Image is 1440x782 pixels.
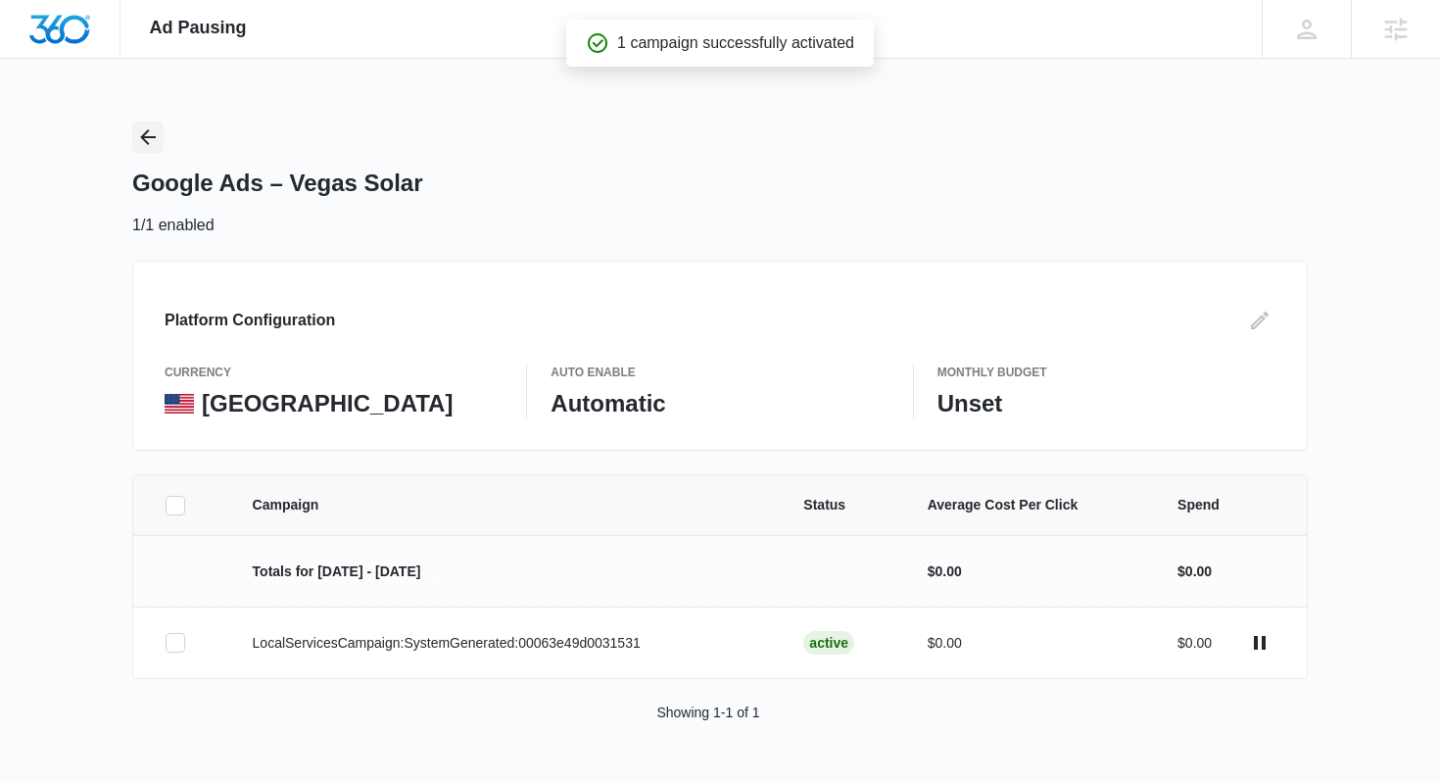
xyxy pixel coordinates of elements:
[551,364,888,381] p: Auto Enable
[803,495,880,515] span: Status
[928,633,1130,654] p: $0.00
[53,114,69,129] img: tab_domain_overview_orange.svg
[253,633,757,654] p: LocalServicesCampaign:SystemGenerated:00063e49d0031531
[132,214,215,237] p: 1/1 enabled
[656,703,759,723] p: Showing 1-1 of 1
[1177,633,1212,654] p: $0.00
[202,389,453,418] p: [GEOGRAPHIC_DATA]
[165,364,503,381] p: currency
[55,31,96,47] div: v 4.0.25
[74,116,175,128] div: Domain Overview
[253,562,757,582] p: Totals for [DATE] - [DATE]
[803,631,854,655] div: Active
[928,562,1130,582] p: $0.00
[1244,627,1275,659] button: actions.pause
[253,495,757,515] span: Campaign
[132,169,423,198] h1: Google Ads – Vegas Solar
[165,309,335,332] h3: Platform Configuration
[928,495,1130,515] span: Average Cost Per Click
[937,389,1275,418] p: Unset
[1244,305,1275,336] button: Edit
[165,394,194,414] img: United States
[551,389,888,418] p: Automatic
[195,114,211,129] img: tab_keywords_by_traffic_grey.svg
[31,51,47,67] img: website_grey.svg
[216,116,330,128] div: Keywords by Traffic
[132,122,164,153] button: Back
[31,31,47,47] img: logo_orange.svg
[937,364,1275,381] p: Monthly Budget
[617,31,854,55] p: 1 campaign successfully activated
[51,51,216,67] div: Domain: [DOMAIN_NAME]
[1177,562,1212,582] p: $0.00
[150,18,247,38] span: Ad Pausing
[1177,495,1275,515] span: Spend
